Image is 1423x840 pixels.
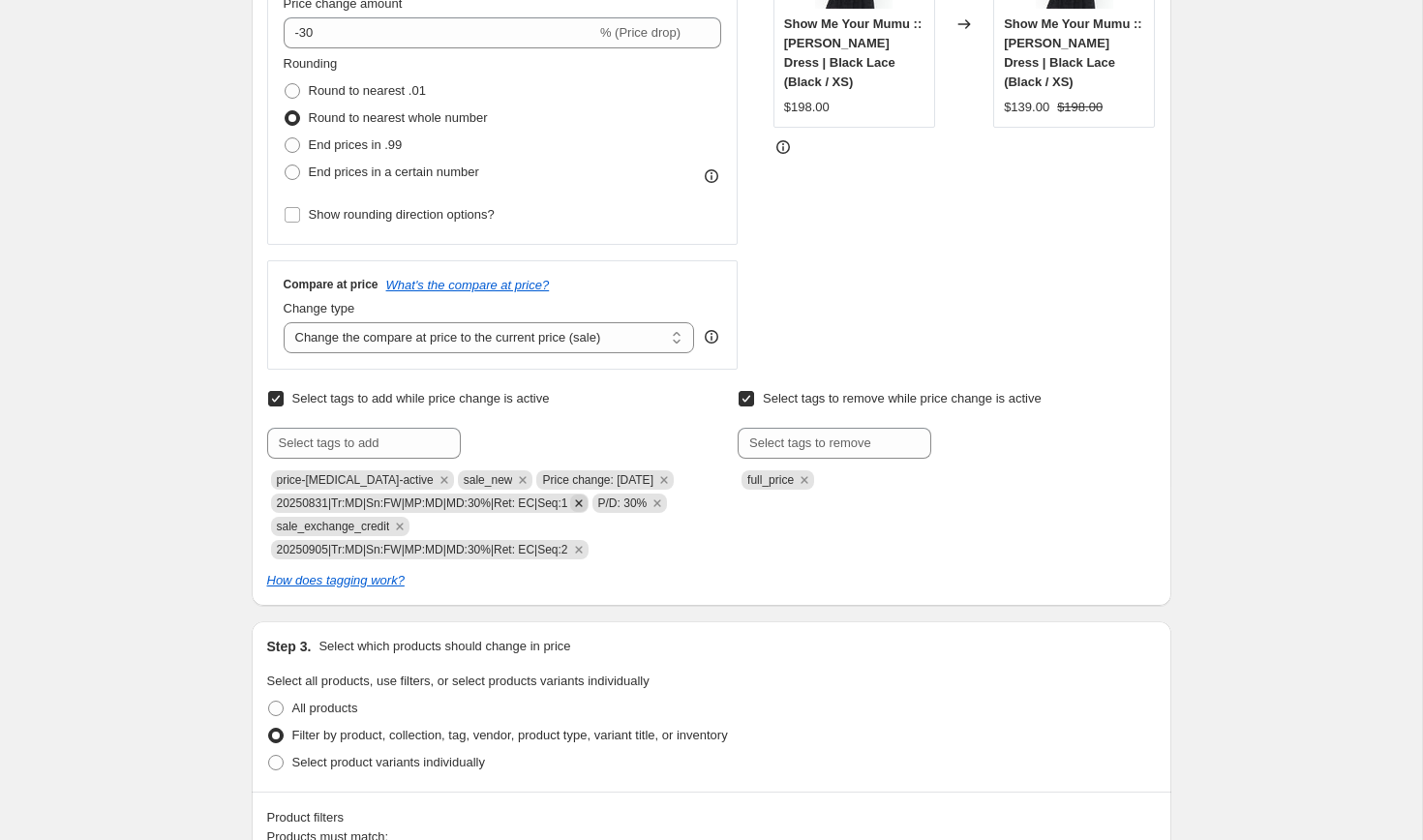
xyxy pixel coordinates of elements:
[598,496,648,510] span: P/D: 30%
[292,391,550,405] span: Select tags to add while price change is active
[796,471,813,489] button: Remove full_price
[436,471,453,489] button: Remove price-change-job-active
[292,728,728,742] span: Filter by product, collection, tag, vendor, product type, variant title, or inventory
[284,301,355,315] span: Change type
[267,808,1156,827] div: Product filters
[318,637,570,656] p: Select which products should change in price
[267,637,312,656] h2: Step 3.
[292,701,358,715] span: All products
[267,428,461,459] input: Select tags to add
[391,518,409,535] button: Remove sale_exchange_credit
[464,473,513,487] span: sale_new
[514,471,531,489] button: Remove sale_new
[277,473,434,487] span: price-change-job-active
[284,277,378,292] h3: Compare at price
[1004,16,1142,89] span: Show Me Your Mumu :: [PERSON_NAME] Dress | Black Lace (Black / XS)
[309,110,488,125] span: Round to nearest whole number
[600,25,681,40] span: % (Price drop)
[309,137,403,152] span: End prices in .99
[267,573,405,587] a: How does tagging work?
[309,207,495,222] span: Show rounding direction options?
[649,495,666,512] button: Remove P/D: 30%
[284,17,596,48] input: -15
[277,520,390,533] span: sale_exchange_credit
[277,496,568,510] span: 20250831|Tr:MD|Sn:FW|MP:MD|MD:30%|Ret: EC|Seq:1
[702,327,721,346] div: help
[1057,98,1103,117] strike: $198.00
[784,16,923,89] span: Show Me Your Mumu :: [PERSON_NAME] Dress | Black Lace (Black / XS)
[784,98,830,117] div: $198.00
[386,278,550,292] button: What's the compare at price?
[277,543,568,556] span: 20250905|Tr:MD|Sn:FW|MP:MD|MD:30%|Ret: EC|Seq:2
[570,495,588,512] button: Remove 20250831|Tr:MD|Sn:FW|MP:MD|MD:30%|Ret: EC|Seq:1
[655,471,673,489] button: Remove Price change: 8-31-25
[542,473,653,487] span: Price change: 8-31-25
[570,541,588,558] button: Remove 20250905|Tr:MD|Sn:FW|MP:MD|MD:30%|Ret: EC|Seq:2
[309,165,479,179] span: End prices in a certain number
[309,83,426,98] span: Round to nearest .01
[267,674,650,688] span: Select all products, use filters, or select products variants individually
[763,391,1042,405] span: Select tags to remove while price change is active
[284,56,338,71] span: Rounding
[1004,98,1049,117] div: $139.00
[292,755,485,769] span: Select product variants individually
[738,428,931,459] input: Select tags to remove
[747,473,794,487] span: full_price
